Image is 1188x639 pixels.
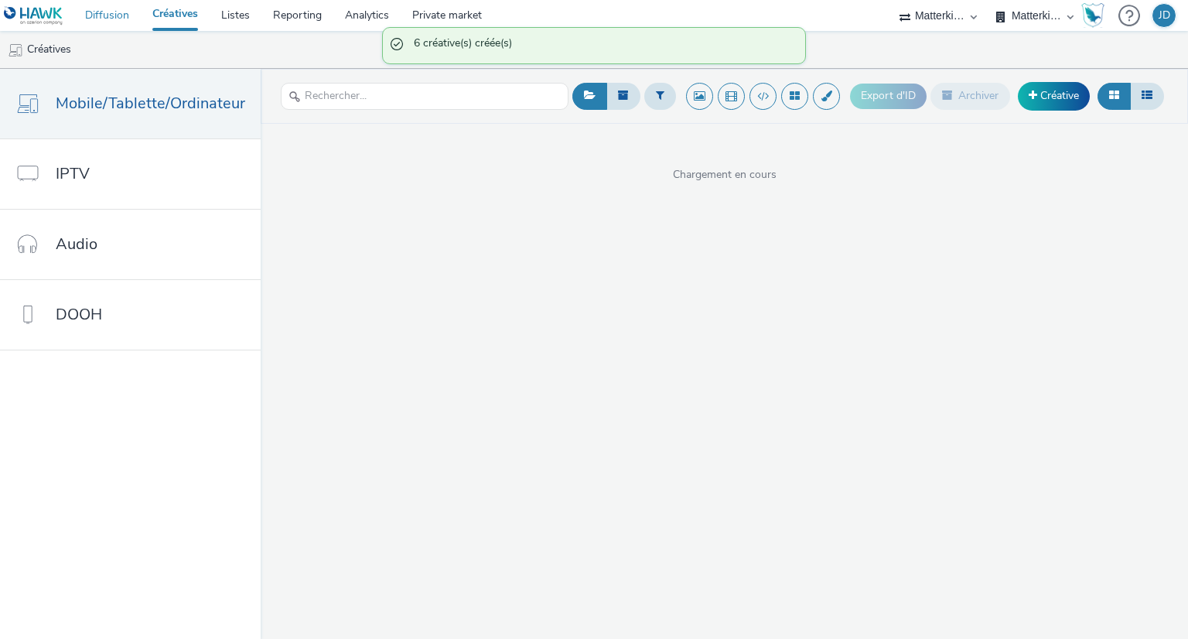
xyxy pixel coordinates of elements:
a: Créative [1018,82,1090,110]
span: Mobile/Tablette/Ordinateur [56,92,245,114]
img: mobile [8,43,23,58]
button: Liste [1130,83,1164,109]
span: Chargement en cours [261,167,1188,183]
input: Rechercher... [281,83,568,110]
img: undefined Logo [4,6,63,26]
button: Archiver [930,83,1010,109]
button: Export d'ID [850,84,927,108]
span: DOOH [56,303,102,326]
span: 6 créative(s) créée(s) [414,36,790,56]
a: Hawk Academy [1081,3,1111,28]
img: Hawk Academy [1081,3,1104,28]
div: JD [1159,4,1170,27]
span: Audio [56,233,97,255]
span: IPTV [56,162,90,185]
button: Grille [1098,83,1131,109]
